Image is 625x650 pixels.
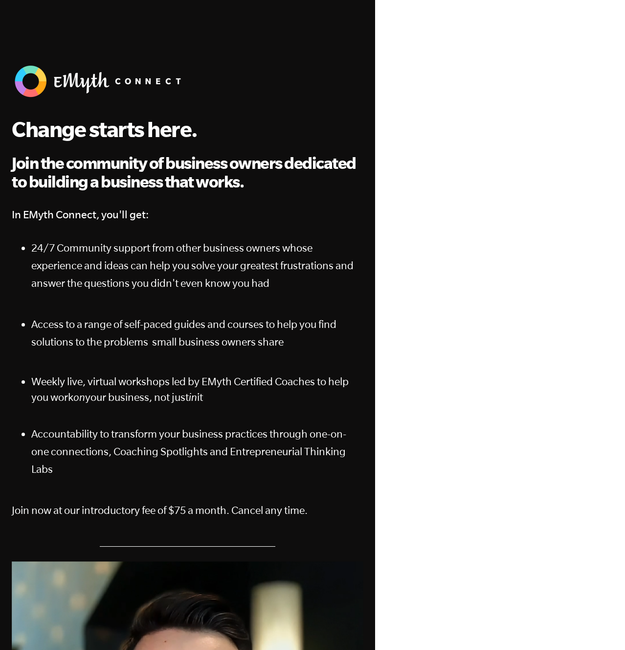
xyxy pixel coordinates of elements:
h1: Change starts here. [12,116,363,142]
em: on [73,391,85,403]
span: Access to a range of self-paced guides and courses to help you find solutions to the problems sma... [31,318,336,348]
h4: In EMyth Connect, you'll get: [12,206,363,223]
h2: Join the community of business owners dedicated to building a business that works. [12,154,363,191]
span: Accountability to transform your business practices through one-on-one connections, Coaching Spot... [31,428,346,475]
p: 24/7 Community support from other business owners whose experience and ideas can help you solve y... [31,239,363,292]
span: Weekly live, virtual workshops led by EMyth Certified Coaches to help you work [31,375,349,403]
span: it [197,391,203,403]
iframe: Chat Widget [576,603,625,650]
span: your business, not just [85,391,189,403]
p: Join now at our introductory fee of $75 a month. Cancel any time. [12,501,363,519]
em: in [189,391,197,403]
img: EMyth Connect Banner w White Text [12,63,188,100]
